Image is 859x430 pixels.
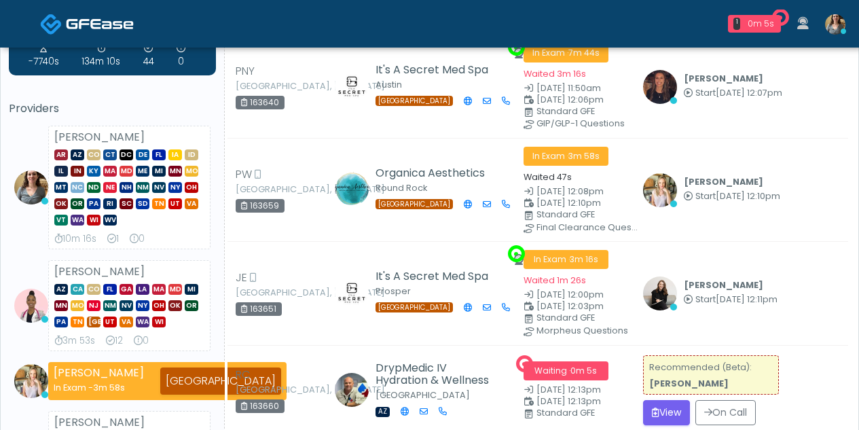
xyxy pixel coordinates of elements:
small: [GEOGRAPHIC_DATA], [US_STATE] [236,386,310,394]
span: AR [54,149,68,160]
span: Waiting · [524,361,608,380]
span: NM [103,300,117,311]
span: [DATE] 12:03pm [536,300,604,312]
span: WV [103,215,117,226]
span: IN [71,166,84,177]
div: 163660 [236,399,285,413]
span: In Exam · [524,43,608,62]
span: SC [120,198,133,209]
span: [GEOGRAPHIC_DATA] [376,302,453,312]
span: MI [185,284,198,295]
span: WI [152,317,166,327]
div: 163659 [236,199,285,213]
a: 1 0m 5s [720,10,789,38]
span: [DATE] 12:07pm [716,87,782,98]
span: Start [695,190,716,202]
img: Jen Phillips-Kiernan [335,172,369,206]
h5: It's A Secret Med Spa [376,64,494,76]
span: MO [185,166,198,177]
span: [DATE] 12:06pm [536,94,604,105]
span: IA [168,149,182,160]
small: Date Created [524,291,627,300]
small: Scheduled Time [524,397,627,406]
small: Date Created [524,187,627,196]
span: MN [168,166,182,177]
b: [PERSON_NAME] [684,279,763,291]
div: Final Clearance Questions [536,223,640,232]
span: Start [695,293,716,305]
button: View [643,400,690,425]
span: DE [136,149,149,160]
img: Jalana Cady [335,373,369,407]
span: ID [185,149,198,160]
span: [DATE] 12:00pm [536,289,604,300]
div: Morpheus Questions [536,327,640,335]
span: In Exam · [524,147,608,166]
img: Cameron Ellis [643,173,677,207]
span: In Exam · [524,250,608,269]
div: Standard GFE [536,314,640,322]
span: MN [54,300,68,311]
span: 3m 16s [570,253,598,265]
img: Rozlyn Bauer [643,70,677,104]
span: CA [71,284,84,295]
img: Docovia [66,17,134,31]
span: WA [71,215,84,226]
h5: DrypMedic IV Hydration & Wellness [376,362,494,387]
span: MA [152,284,166,295]
small: [GEOGRAPHIC_DATA], [US_STATE] [236,185,310,194]
span: FL [152,149,166,160]
small: Waited 47s [524,171,572,183]
span: 3m 58s [93,382,125,393]
span: [DATE] 11:50am [536,82,601,94]
b: [PERSON_NAME] [684,73,763,84]
strong: [PERSON_NAME] [649,378,729,389]
b: [PERSON_NAME] [684,176,763,187]
img: Cameron Ellis [14,364,48,398]
span: SD [136,198,149,209]
span: CO [87,284,100,295]
span: AZ [376,407,390,417]
span: NV [120,300,133,311]
small: Waited 3m 16s [524,68,586,79]
div: Average Review Time [81,41,120,69]
span: ND [87,182,100,193]
span: GA [120,284,133,295]
span: PNY [236,63,255,79]
span: OH [185,182,198,193]
span: PW [236,166,252,183]
span: Start [695,87,716,98]
span: [DATE] 12:08pm [536,185,604,197]
span: OK [168,300,182,311]
span: NJ [87,300,100,311]
span: NY [136,300,149,311]
div: Exams Completed [143,41,154,69]
img: Amanda Creel [335,275,369,309]
span: ME [136,166,149,177]
span: 7m 44s [568,47,600,58]
span: MO [71,300,84,311]
span: JE [236,270,247,286]
small: [GEOGRAPHIC_DATA], [US_STATE] [236,82,310,90]
span: MI [152,166,166,177]
span: NH [120,182,133,193]
small: Prosper [376,285,411,297]
small: [GEOGRAPHIC_DATA], [US_STATE] [236,289,310,297]
span: WI [87,215,100,226]
div: In Exam - [54,381,144,394]
div: Extended Exams [130,232,145,246]
button: Open LiveChat chat widget [11,5,52,46]
span: LA [136,284,149,295]
span: OH [152,300,166,311]
span: VA [120,317,133,327]
small: Date Created [524,84,627,93]
div: GIP/GLP-1 Questions [536,120,640,128]
small: Round Rock [376,182,427,194]
h5: Providers [9,103,216,115]
span: KY [87,166,100,177]
span: OR [185,300,198,311]
span: UT [168,198,182,209]
div: 1 [733,18,740,30]
small: Started at [684,192,780,201]
span: VT [54,215,68,226]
